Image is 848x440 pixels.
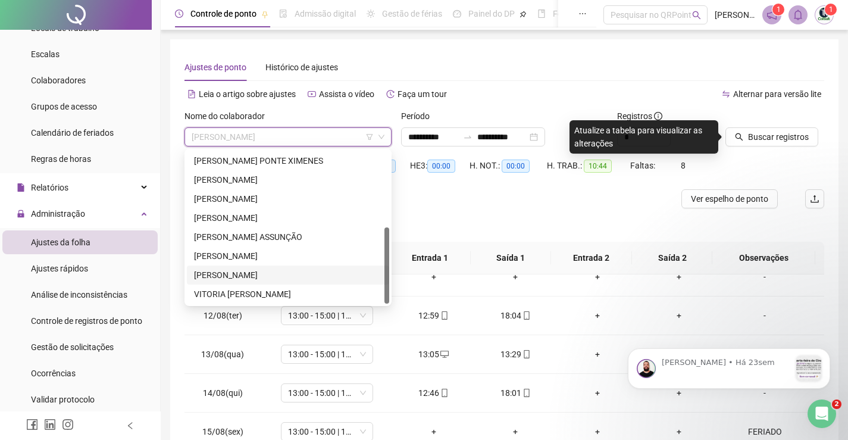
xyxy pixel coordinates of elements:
[521,311,531,320] span: mobile
[730,270,800,283] div: -
[402,386,465,400] div: 12:46
[584,160,612,173] span: 10:44
[566,386,629,400] div: +
[566,309,629,322] div: +
[725,127,818,146] button: Buscar registros
[722,90,730,98] span: swap
[537,10,546,18] span: book
[766,10,777,20] span: notification
[484,386,547,400] div: 18:01
[367,10,375,18] span: sun
[184,63,246,72] span: Ajustes de ponto
[484,348,547,361] div: 13:29
[610,324,848,408] iframe: Intercom notifications mensagem
[520,11,527,18] span: pushpin
[194,173,382,186] div: [PERSON_NAME]
[31,342,114,352] span: Gestão de solicitações
[617,110,662,123] span: Registros
[203,388,243,398] span: 14/08(qui)
[194,269,382,282] div: [PERSON_NAME]
[126,422,134,430] span: left
[187,170,389,189] div: LIVIA DE SOUSA DA SILVA
[630,161,657,170] span: Faltas:
[194,211,382,224] div: [PERSON_NAME]
[31,395,95,404] span: Validar protocolo
[31,316,142,326] span: Controle de registros de ponto
[194,230,382,244] div: [PERSON_NAME] ASSUNÇÃO
[378,133,385,141] span: down
[31,76,86,85] span: Colaboradores
[31,154,91,164] span: Regras de horas
[194,288,382,301] div: VITORIA [PERSON_NAME]
[31,238,90,247] span: Ajustes da folha
[402,309,465,322] div: 12:59
[26,419,38,430] span: facebook
[648,309,711,322] div: +
[547,159,630,173] div: H. TRAB.:
[463,132,472,142] span: swap-right
[402,425,465,438] div: +
[777,5,781,14] span: 1
[402,348,465,361] div: 13:05
[199,89,296,99] span: Leia o artigo sobre ajustes
[484,270,547,283] div: +
[566,270,629,283] div: +
[681,161,686,170] span: 8
[401,110,437,123] label: Período
[453,10,461,18] span: dashboard
[410,159,470,173] div: HE 3:
[569,120,718,154] div: Atualize a tabela para visualizar as alterações
[187,246,389,266] div: MARIANA SABINO MENDES
[730,425,800,438] div: FERIADO
[439,311,449,320] span: mobile
[439,350,449,358] span: desktop
[733,89,821,99] span: Alternar para versão lite
[31,209,85,219] span: Administração
[551,242,632,274] th: Entrada 2
[17,210,25,218] span: lock
[722,251,805,264] span: Observações
[31,264,88,273] span: Ajustes rápidos
[748,130,809,143] span: Buscar registros
[815,6,833,24] img: 69183
[772,4,784,15] sup: 1
[470,159,547,173] div: H. NOT.:
[31,183,68,192] span: Relatórios
[553,9,629,18] span: Folha de pagamento
[439,389,449,397] span: mobile
[521,389,531,397] span: mobile
[44,419,56,430] span: linkedin
[648,270,711,283] div: +
[648,425,711,438] div: +
[578,10,587,18] span: ellipsis
[730,309,800,322] div: -
[390,242,471,274] th: Entrada 1
[202,427,243,436] span: 15/08(sex)
[31,369,76,378] span: Ocorrências
[295,9,356,18] span: Admissão digital
[793,10,803,20] span: bell
[31,49,60,59] span: Escalas
[31,128,114,138] span: Calendário de feriados
[398,89,447,99] span: Faça um tour
[386,90,395,98] span: history
[681,189,778,208] button: Ver espelho de ponto
[31,102,97,111] span: Grupos de acesso
[319,89,374,99] span: Assista o vídeo
[712,242,815,274] th: Observações
[175,10,183,18] span: clock-circle
[691,192,768,205] span: Ver espelho de ponto
[62,419,74,430] span: instagram
[184,110,273,123] label: Nome do colaborador
[735,133,743,141] span: search
[402,270,465,283] div: +
[471,242,552,274] th: Saída 1
[194,192,382,205] div: [PERSON_NAME]
[190,9,256,18] span: Controle de ponto
[468,9,515,18] span: Painel do DP
[825,4,837,15] sup: Atualize o seu contato no menu Meus Dados
[810,194,819,204] span: upload
[463,132,472,142] span: to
